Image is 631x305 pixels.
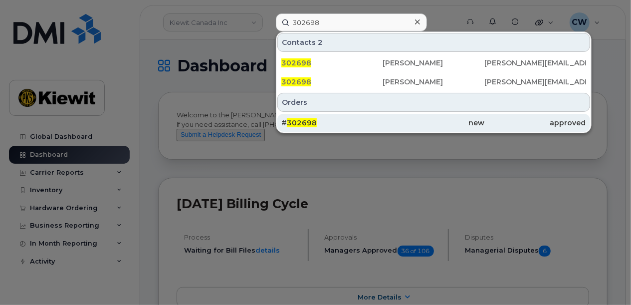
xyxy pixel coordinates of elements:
[588,262,624,298] iframe: Messenger Launcher
[383,77,485,87] div: [PERSON_NAME]
[277,73,590,91] a: 302698[PERSON_NAME][PERSON_NAME][EMAIL_ADDRESS][PERSON_NAME][DOMAIN_NAME]
[281,58,311,67] span: 302698
[318,37,323,47] span: 2
[484,118,586,128] div: approved
[287,118,317,127] span: 302698
[277,114,590,132] a: #302698newapproved
[277,93,590,112] div: Orders
[277,33,590,52] div: Contacts
[383,58,485,68] div: [PERSON_NAME]
[281,77,311,86] span: 302698
[383,118,485,128] div: new
[484,58,586,68] div: [PERSON_NAME][EMAIL_ADDRESS][PERSON_NAME][DOMAIN_NAME]
[281,118,383,128] div: #
[277,54,590,72] a: 302698[PERSON_NAME][PERSON_NAME][EMAIL_ADDRESS][PERSON_NAME][DOMAIN_NAME]
[484,77,586,87] div: [PERSON_NAME][EMAIL_ADDRESS][PERSON_NAME][DOMAIN_NAME]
